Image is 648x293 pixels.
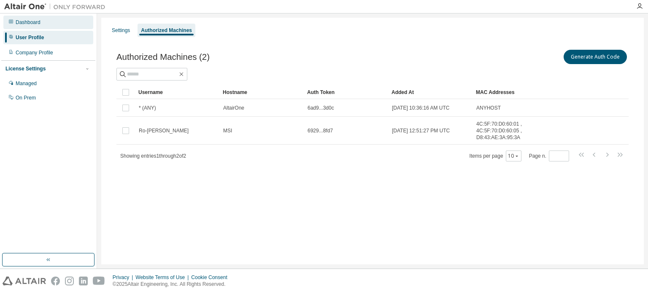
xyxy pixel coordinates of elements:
span: Items per page [470,151,521,161]
span: * (ANY) [139,105,156,111]
div: Hostname [223,86,300,99]
span: 6929...8fd7 [308,127,333,134]
img: facebook.svg [51,277,60,285]
span: 4C:5F:70:D0:60:01 , 4C:5F:70:D0:60:05 , D8:43:AE:3A:95:3A [476,121,540,141]
img: youtube.svg [93,277,105,285]
img: linkedin.svg [79,277,88,285]
div: Website Terms of Use [135,274,191,281]
div: License Settings [5,65,46,72]
div: Settings [112,27,130,34]
span: [DATE] 10:36:16 AM UTC [392,105,450,111]
span: Page n. [529,151,569,161]
div: Added At [391,86,469,99]
span: Showing entries 1 through 2 of 2 [120,153,186,159]
div: User Profile [16,34,44,41]
span: Ro-[PERSON_NAME] [139,127,189,134]
span: MSI [223,127,232,134]
img: Altair One [4,3,110,11]
span: AltairOne [223,105,244,111]
button: Generate Auth Code [564,50,627,64]
div: Privacy [113,274,135,281]
p: © 2025 Altair Engineering, Inc. All Rights Reserved. [113,281,232,288]
img: instagram.svg [65,277,74,285]
span: Authorized Machines (2) [116,52,210,62]
div: Auth Token [307,86,385,99]
div: MAC Addresses [476,86,540,99]
span: ANYHOST [476,105,501,111]
div: On Prem [16,94,36,101]
div: Authorized Machines [141,27,192,34]
span: [DATE] 12:51:27 PM UTC [392,127,450,134]
div: Dashboard [16,19,40,26]
div: Managed [16,80,37,87]
img: altair_logo.svg [3,277,46,285]
div: Company Profile [16,49,53,56]
div: Username [138,86,216,99]
button: 10 [508,153,519,159]
div: Cookie Consent [191,274,232,281]
span: 6ad9...3d0c [308,105,334,111]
